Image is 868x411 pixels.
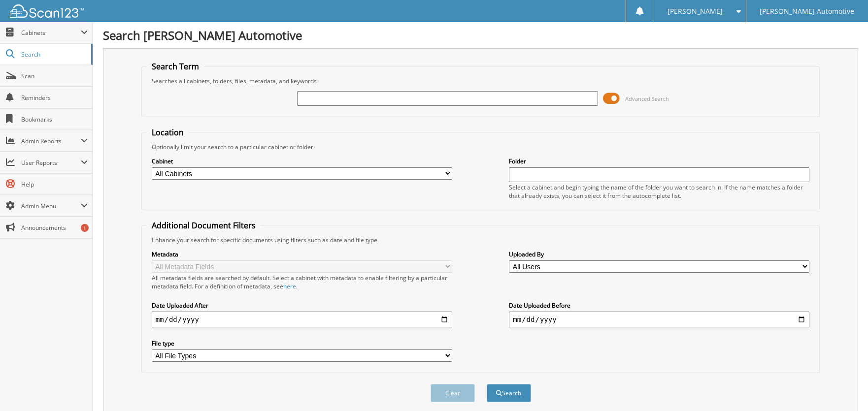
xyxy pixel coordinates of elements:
div: Select a cabinet and begin typing the name of the folder you want to search in. If the name match... [509,183,809,200]
span: Help [21,180,88,189]
h1: Search [PERSON_NAME] Automotive [103,27,858,43]
label: Date Uploaded After [152,301,452,310]
a: here [283,282,296,290]
label: Folder [509,157,809,165]
span: Admin Menu [21,202,81,210]
span: Search [21,50,86,59]
span: Reminders [21,94,88,102]
legend: Search Term [147,61,204,72]
span: [PERSON_NAME] Automotive [760,8,854,14]
button: Search [487,384,531,402]
button: Clear [431,384,475,402]
span: Announcements [21,223,88,232]
legend: Location [147,127,189,138]
span: Bookmarks [21,115,88,124]
span: Advanced Search [625,95,669,102]
div: All metadata fields are searched by default. Select a cabinet with metadata to enable filtering b... [152,274,452,290]
div: Optionally limit your search to a particular cabinet or folder [147,143,815,151]
label: Date Uploaded Before [509,301,809,310]
label: Metadata [152,250,452,258]
div: Searches all cabinets, folders, files, metadata, and keywords [147,77,815,85]
legend: Additional Document Filters [147,220,261,231]
img: scan123-logo-white.svg [10,4,84,18]
input: end [509,312,809,327]
span: Cabinets [21,29,81,37]
div: 1 [81,224,89,232]
div: Enhance your search for specific documents using filters such as date and file type. [147,236,815,244]
span: [PERSON_NAME] [668,8,723,14]
span: Admin Reports [21,137,81,145]
label: Cabinet [152,157,452,165]
label: File type [152,339,452,348]
input: start [152,312,452,327]
label: Uploaded By [509,250,809,258]
span: Scan [21,72,88,80]
span: User Reports [21,158,81,167]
